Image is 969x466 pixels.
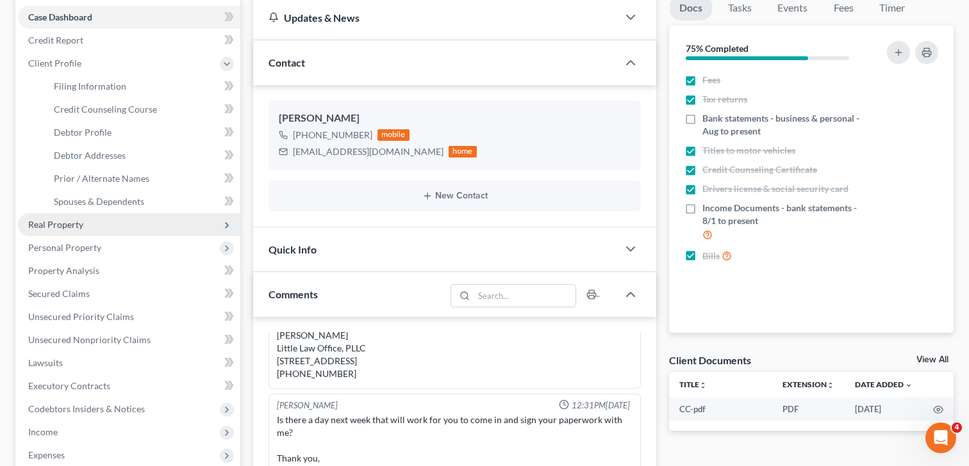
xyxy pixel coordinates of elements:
[18,374,240,398] a: Executory Contracts
[293,145,443,158] div: [EMAIL_ADDRESS][DOMAIN_NAME]
[449,146,477,157] div: home
[279,191,631,201] button: New Contact
[702,112,872,138] span: Bank statements - business & personal - Aug to present
[269,288,318,300] span: Comments
[28,403,145,414] span: Codebtors Insiders & Notices
[54,127,112,138] span: Debtor Profile
[702,250,720,262] span: Bills
[28,334,151,345] span: Unsecured Nonpriority Claims
[28,311,134,322] span: Unsecured Priority Claims
[702,74,720,86] span: Fees
[44,121,240,144] a: Debtor Profile
[702,202,872,227] span: Income Documents - bank statements - 8/1 to present
[269,11,602,24] div: Updates & News
[783,380,834,389] a: Extensionunfold_more
[669,398,772,421] td: CC-pdf
[54,173,149,184] span: Prior / Alternate Names
[54,196,144,207] span: Spouses & Dependents
[905,382,913,389] i: expand_more
[44,144,240,167] a: Debtor Addresses
[18,282,240,305] a: Secured Claims
[44,98,240,121] a: Credit Counseling Course
[827,382,834,389] i: unfold_more
[44,167,240,190] a: Prior / Alternate Names
[28,35,83,45] span: Credit Report
[54,104,157,115] span: Credit Counseling Course
[669,353,751,367] div: Client Documents
[44,190,240,213] a: Spouses & Dependents
[28,265,99,276] span: Property Analysis
[269,243,317,255] span: Quick Info
[44,75,240,98] a: Filing Information
[18,351,240,374] a: Lawsuits
[916,355,948,364] a: View All
[855,380,913,389] a: Date Added expand_more
[54,81,126,92] span: Filing Information
[279,111,631,126] div: [PERSON_NAME]
[18,259,240,282] a: Property Analysis
[377,129,410,141] div: mobile
[699,382,707,389] i: unfold_more
[269,56,305,68] span: Contact
[54,150,126,161] span: Debtor Addresses
[845,398,923,421] td: [DATE]
[28,426,58,437] span: Income
[28,58,81,68] span: Client Profile
[702,93,747,106] span: Tax returns
[772,398,845,421] td: PDF
[293,129,372,141] div: [PHONE_NUMBER]
[702,163,817,176] span: Credit Counseling Certificate
[18,29,240,52] a: Credit Report
[277,399,338,412] div: [PERSON_NAME]
[28,380,110,391] span: Executory Contracts
[18,6,240,29] a: Case Dashboard
[18,328,240,351] a: Unsecured Nonpriority Claims
[572,399,630,412] span: 12:31PM[DATE]
[925,422,956,453] iframe: Intercom live chat
[28,357,63,368] span: Lawsuits
[686,43,749,54] strong: 75% Completed
[18,305,240,328] a: Unsecured Priority Claims
[28,449,65,460] span: Expenses
[702,144,795,157] span: Titles to motor vehicles
[474,285,576,307] input: Search...
[952,422,962,433] span: 4
[28,242,101,253] span: Personal Property
[28,12,92,22] span: Case Dashboard
[28,288,90,299] span: Secured Claims
[679,380,707,389] a: Titleunfold_more
[28,219,83,230] span: Real Property
[702,182,849,195] span: Drivers license & social security card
